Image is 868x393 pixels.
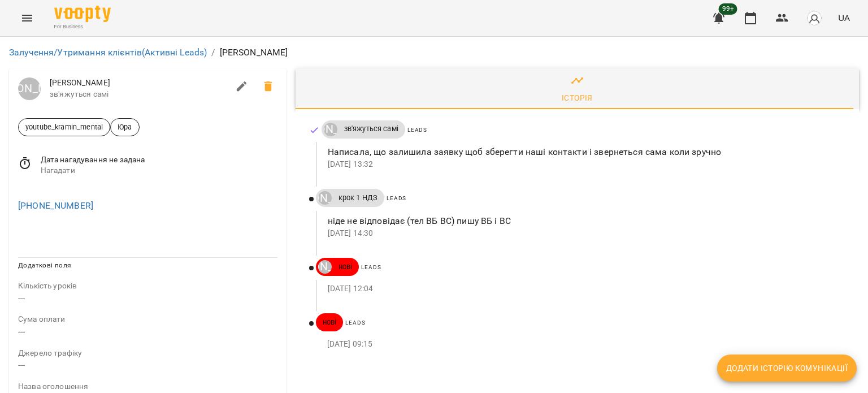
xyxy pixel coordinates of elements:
[327,339,841,350] p: [DATE] 09:15
[18,325,277,339] p: ---
[387,195,406,201] span: Leads
[54,6,111,22] img: Voopty Logo
[328,159,841,170] p: [DATE] 13:32
[19,122,110,132] span: youtube_kramin_mental
[18,381,277,392] p: field-description
[220,46,288,59] p: [PERSON_NAME]
[50,89,228,100] span: зв'яжуться самі
[361,264,381,270] span: Leads
[50,77,228,89] span: [PERSON_NAME]
[328,145,841,159] p: Написала, що залишила заявку щоб зберегти наші контакти і звернеться сама коли зручно
[41,165,277,176] span: Нагадати
[18,261,71,269] span: Додаткові поля
[18,200,93,211] a: [PHONE_NUMBER]
[18,77,41,100] div: Юрій Тимочко
[407,127,427,133] span: Leads
[719,3,737,15] span: 99+
[18,348,277,359] p: field-description
[18,280,277,292] p: field-description
[322,123,337,136] a: [PERSON_NAME]
[41,154,277,166] span: Дата нагадування не задана
[345,319,365,326] span: Leads
[328,214,841,228] p: ніде не відповідає (тел ВБ ВС) пишу ВБ і ВС
[806,10,822,26] img: avatar_s.png
[316,260,332,274] a: [PERSON_NAME]
[18,292,277,305] p: ---
[324,123,337,136] div: Юрій Тимочко
[328,283,841,295] p: [DATE] 12:04
[337,124,405,134] span: зв'яжуться самі
[717,355,857,382] button: Додати історію комунікації
[211,46,215,59] li: /
[726,361,848,375] span: Додати історію комунікації
[111,122,138,132] span: Юра
[316,317,344,327] span: нові
[838,12,850,24] span: UA
[18,314,277,325] p: field-description
[328,228,841,239] p: [DATE] 14:30
[834,7,854,28] button: UA
[562,91,593,105] div: Історія
[316,191,332,205] a: [PERSON_NAME]
[54,23,111,31] span: For Business
[9,47,207,58] a: Залучення/Утримання клієнтів(Активні Leads)
[18,359,277,372] p: ---
[318,191,332,205] div: Юрій Тимочко
[332,262,359,272] span: нові
[18,77,41,100] a: [PERSON_NAME]
[332,193,384,203] span: крок 1 НДЗ
[318,260,332,274] div: Юрій Тимочко
[14,5,41,32] button: Menu
[9,46,859,59] nav: breadcrumb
